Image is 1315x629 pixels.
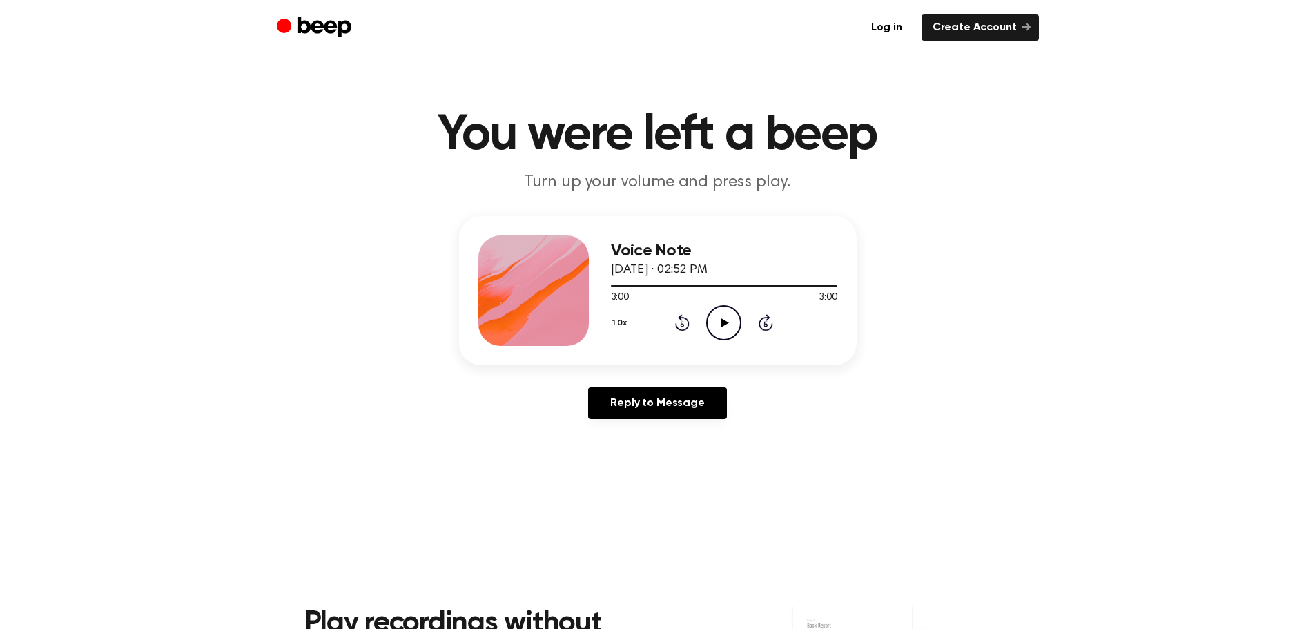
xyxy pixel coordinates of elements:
a: Create Account [922,14,1039,41]
p: Turn up your volume and press play. [393,171,923,194]
button: 1.0x [611,311,632,335]
span: [DATE] · 02:52 PM [611,264,708,276]
span: 3:00 [819,291,837,305]
h1: You were left a beep [304,110,1011,160]
a: Beep [277,14,355,41]
h3: Voice Note [611,242,837,260]
span: 3:00 [611,291,629,305]
a: Reply to Message [588,387,726,419]
a: Log in [860,14,913,41]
